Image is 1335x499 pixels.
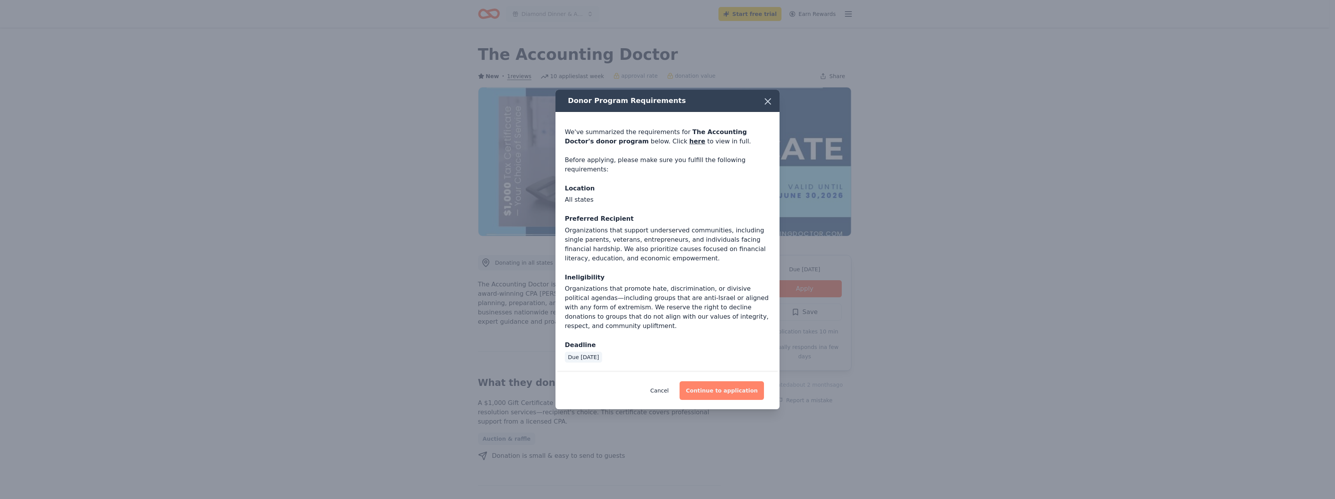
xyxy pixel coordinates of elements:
[565,272,770,283] div: Ineligibility
[565,155,770,174] div: Before applying, please make sure you fulfill the following requirements:
[565,127,770,146] div: We've summarized the requirements for below. Click to view in full.
[689,137,705,146] a: here
[565,352,602,363] div: Due [DATE]
[680,381,764,400] button: Continue to application
[565,214,770,224] div: Preferred Recipient
[555,90,780,112] div: Donor Program Requirements
[565,195,770,204] div: All states
[565,284,770,331] div: Organizations that promote hate, discrimination, or divisive political agendas—including groups t...
[565,340,770,350] div: Deadline
[565,183,770,194] div: Location
[565,226,770,263] div: Organizations that support underserved communities, including single parents, veterans, entrepren...
[650,381,669,400] button: Cancel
